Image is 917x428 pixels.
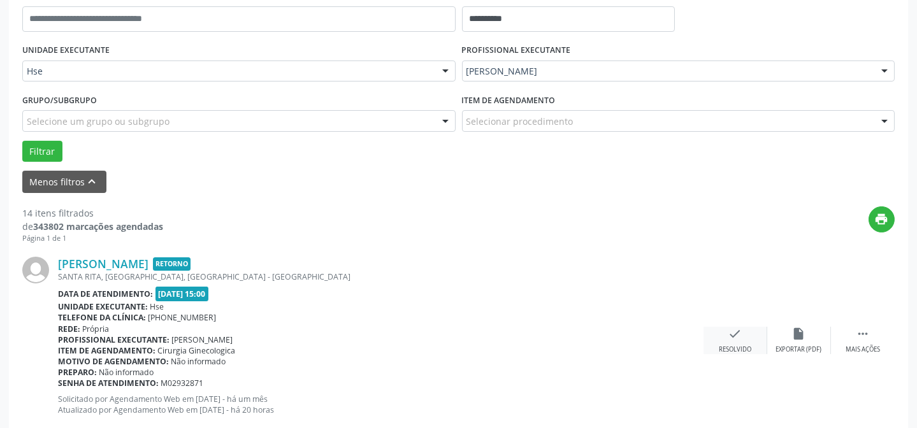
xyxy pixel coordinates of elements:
div: SANTA RITA, [GEOGRAPHIC_DATA], [GEOGRAPHIC_DATA] - [GEOGRAPHIC_DATA] [58,271,704,282]
button: print [869,206,895,232]
b: Preparo: [58,367,97,378]
span: M02932871 [161,378,204,389]
i: insert_drive_file [792,327,806,341]
i: print [875,212,889,226]
a: [PERSON_NAME] [58,257,148,271]
span: Hse [150,301,164,312]
b: Unidade executante: [58,301,148,312]
div: Mais ações [846,345,880,354]
b: Item de agendamento: [58,345,155,356]
label: Item de agendamento [462,90,556,110]
b: Rede: [58,324,80,334]
span: [PERSON_NAME] [466,65,869,78]
span: [PHONE_NUMBER] [148,312,217,323]
b: Motivo de agendamento: [58,356,169,367]
span: [DATE] 15:00 [155,287,209,301]
i:  [856,327,870,341]
button: Menos filtroskeyboard_arrow_up [22,171,106,193]
div: Exportar (PDF) [776,345,822,354]
div: Página 1 de 1 [22,233,163,244]
p: Solicitado por Agendamento Web em [DATE] - há um mês Atualizado por Agendamento Web em [DATE] - h... [58,394,704,415]
div: Resolvido [719,345,751,354]
b: Senha de atendimento: [58,378,159,389]
img: img [22,257,49,283]
span: Selecione um grupo ou subgrupo [27,115,170,128]
span: Retorno [153,257,191,271]
b: Telefone da clínica: [58,312,146,323]
i: keyboard_arrow_up [85,175,99,189]
b: Profissional executante: [58,334,170,345]
span: Hse [27,65,430,78]
label: PROFISSIONAL EXECUTANTE [462,41,571,61]
span: Não informado [171,356,226,367]
b: Data de atendimento: [58,289,153,299]
span: Selecionar procedimento [466,115,574,128]
label: UNIDADE EXECUTANTE [22,41,110,61]
span: [PERSON_NAME] [172,334,233,345]
div: 14 itens filtrados [22,206,163,220]
strong: 343802 marcações agendadas [33,220,163,232]
span: Própria [83,324,110,334]
span: Não informado [99,367,154,378]
span: Cirurgia Ginecologica [158,345,236,356]
div: de [22,220,163,233]
i: check [728,327,742,341]
button: Filtrar [22,141,62,162]
label: Grupo/Subgrupo [22,90,97,110]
